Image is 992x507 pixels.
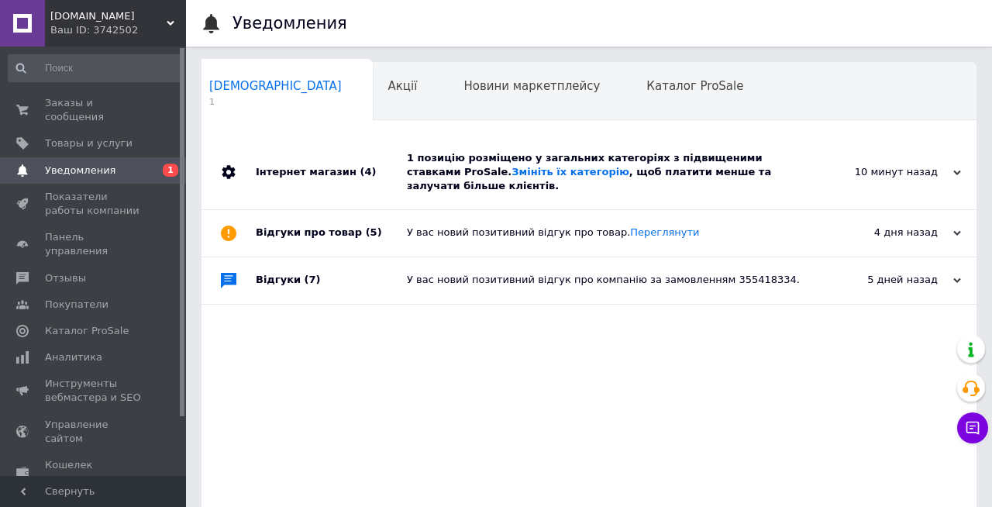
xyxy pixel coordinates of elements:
[45,190,143,218] span: Показатели работы компании
[806,273,961,287] div: 5 дней назад
[646,79,743,93] span: Каталог ProSale
[8,54,183,82] input: Поиск
[45,164,115,178] span: Уведомления
[45,136,133,150] span: Товары и услуги
[45,324,129,338] span: Каталог ProSale
[407,226,806,240] div: У вас новий позитивний відгук про товар.
[806,226,961,240] div: 4 дня назад
[209,96,342,108] span: 1
[256,257,407,304] div: Відгуки
[45,418,143,446] span: Управление сайтом
[407,151,806,194] div: 1 позицію розміщено у загальних категоріях з підвищеними ставками ProSale. , щоб платити менше та...
[45,377,143,405] span: Инструменты вебмастера и SEO
[232,14,347,33] h1: Уведомления
[305,274,321,285] span: (7)
[50,9,167,23] span: tehno-shop.vn.ua
[163,164,178,177] span: 1
[957,412,988,443] button: Чат с покупателем
[256,136,407,209] div: Інтернет магазин
[360,166,376,178] span: (4)
[45,271,86,285] span: Отзывы
[388,79,418,93] span: Акції
[45,230,143,258] span: Панель управления
[407,273,806,287] div: У вас новий позитивний відгук про компанію за замовленням 355418334.
[806,165,961,179] div: 10 минут назад
[50,23,186,37] div: Ваш ID: 3742502
[209,79,342,93] span: [DEMOGRAPHIC_DATA]
[630,226,699,238] a: Переглянути
[45,298,108,312] span: Покупатели
[45,350,102,364] span: Аналитика
[511,166,629,178] a: Змініть їх категорію
[366,226,382,238] span: (5)
[463,79,600,93] span: Новини маркетплейсу
[45,96,143,124] span: Заказы и сообщения
[256,210,407,257] div: Відгуки про товар
[45,458,143,486] span: Кошелек компании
